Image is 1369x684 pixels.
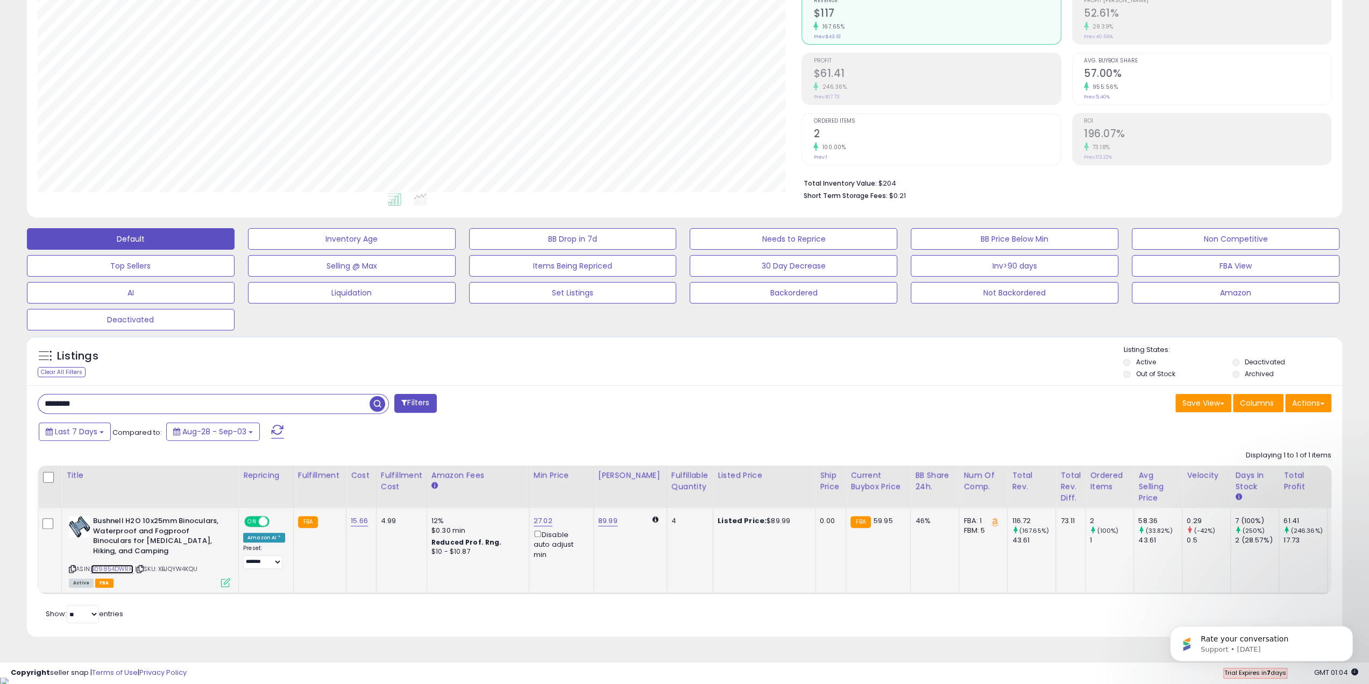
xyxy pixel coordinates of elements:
span: Ordered Items [813,118,1060,124]
button: FBA View [1132,255,1339,277]
div: Disable auto adjust min [534,528,585,560]
img: 51yvjLLQ-PL._SL40_.jpg [69,516,90,538]
small: FBA [298,516,318,528]
span: Aug-28 - Sep-03 [182,426,246,437]
small: (246.36%) [1290,526,1322,535]
div: $89.99 [718,516,807,526]
small: (100%) [1097,526,1118,535]
h2: $61.41 [813,67,1060,82]
button: BB Price Below Min [911,228,1118,250]
button: Default [27,228,235,250]
div: 58.36 [1138,516,1182,526]
div: BB Share 24h. [915,470,954,492]
div: 12% [431,516,521,526]
div: Velocity [1187,470,1226,481]
span: 59.95 [874,516,893,526]
span: ROI [1084,118,1331,124]
button: Backordered [690,282,897,304]
span: Avg. Buybox Share [1084,58,1331,64]
div: Repricing [243,470,289,481]
iframe: Intercom notifications message [1154,603,1369,679]
button: Deactivated [27,309,235,330]
b: Listed Price: [718,516,767,526]
small: Prev: $17.73 [813,94,839,100]
button: Non Competitive [1132,228,1339,250]
small: 100.00% [818,143,846,151]
div: Cost [351,470,372,481]
div: FBM: 5 [963,526,999,535]
a: 89.99 [598,516,618,526]
b: Bushnell H2O 10x25mm Binoculars, Waterproof and Fogproof Binoculars for [MEDICAL_DATA], Hiking, a... [93,516,224,559]
button: AI [27,282,235,304]
b: Short Term Storage Fees: [803,191,887,200]
div: 0.00 [820,516,838,526]
small: Amazon Fees. [431,481,438,491]
button: BB Drop in 7d [469,228,677,250]
div: 61.41 [1283,516,1327,526]
button: Needs to Reprice [690,228,897,250]
small: Prev: $43.61 [813,33,840,40]
button: Actions [1285,394,1331,412]
div: Fulfillment Cost [381,470,422,492]
span: Columns [1240,398,1274,408]
button: Aug-28 - Sep-03 [166,422,260,441]
small: FBA [850,516,870,528]
small: Prev: 5.40% [1084,94,1110,100]
div: Title [66,470,234,481]
small: (167.65%) [1019,526,1048,535]
a: Terms of Use [92,667,138,678]
div: Total Rev. Diff. [1060,470,1081,504]
div: 1 [1090,535,1133,545]
li: $204 [803,176,1323,189]
div: Total Rev. [1012,470,1051,492]
div: 43.61 [1138,535,1182,545]
small: Prev: 40.66% [1084,33,1113,40]
div: Ship Price [820,470,841,492]
div: 73.11 [1060,516,1077,526]
div: Avg Selling Price [1138,470,1178,504]
div: $0.30 min [431,526,521,535]
div: Fulfillable Quantity [671,470,708,492]
div: Current Buybox Price [850,470,906,492]
button: Filters [394,394,436,413]
h2: $117 [813,7,1060,22]
div: 43.61 [1012,535,1055,545]
span: Last 7 Days [55,426,97,437]
small: 73.18% [1089,143,1110,151]
div: 4 [671,516,705,526]
span: Show: entries [46,609,123,619]
div: 0.29 [1187,516,1230,526]
button: Amazon [1132,282,1339,304]
button: Last 7 Days [39,422,111,441]
small: 167.65% [818,23,845,31]
h2: 57.00% [1084,67,1331,82]
div: Days In Stock [1235,470,1274,492]
div: Total Profit [1283,470,1323,492]
button: Selling @ Max [248,255,456,277]
div: Listed Price [718,470,811,481]
div: 2 [1090,516,1133,526]
button: Top Sellers [27,255,235,277]
div: FBA: 1 [963,516,999,526]
div: 0.5 [1187,535,1230,545]
button: Columns [1233,394,1283,412]
b: Total Inventory Value: [803,179,876,188]
button: Inv>90 days [911,255,1118,277]
div: ASIN: [69,516,230,586]
a: B09854DWRH [91,565,133,574]
div: [PERSON_NAME] [598,470,662,481]
div: 7 (100%) [1235,516,1279,526]
button: Items Being Repriced [469,255,677,277]
a: 27.02 [534,516,552,526]
div: 116.72 [1012,516,1055,526]
div: 2 (28.57%) [1235,535,1279,545]
div: $10 - $10.87 [431,547,521,556]
button: Save View [1175,394,1231,412]
div: Amazon Fees [431,470,524,481]
h2: 52.61% [1084,7,1331,22]
div: 46% [915,516,951,526]
span: Profit [813,58,1060,64]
